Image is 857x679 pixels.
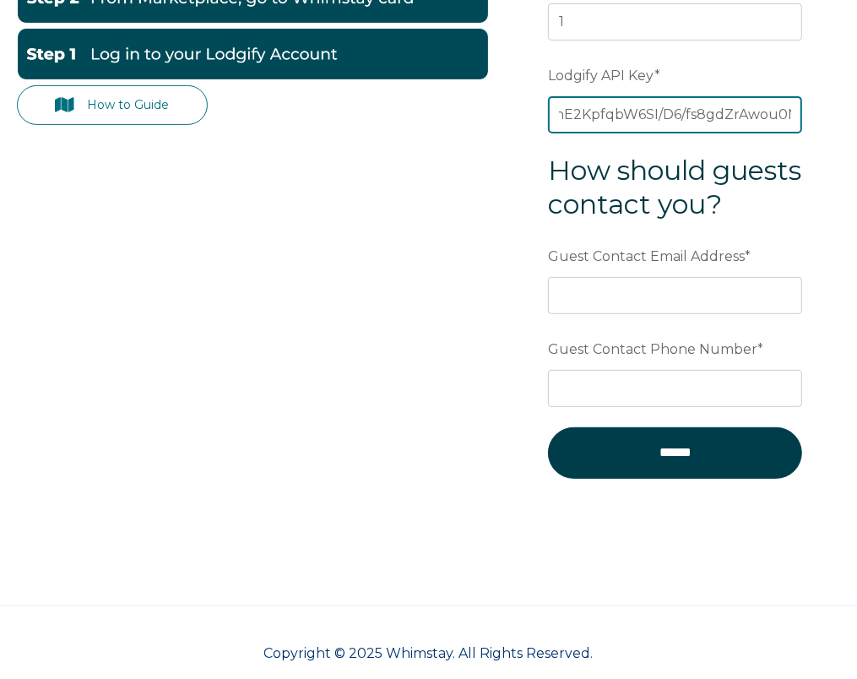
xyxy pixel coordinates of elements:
img: Lodgify1 [17,29,488,79]
span: Lodgify API Key [548,62,654,89]
span: Guest Contact Email Address [548,243,745,269]
a: How to Guide [17,85,208,125]
span: How should guests contact you? [548,154,801,220]
span: Guest Contact Phone Number [548,336,757,362]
